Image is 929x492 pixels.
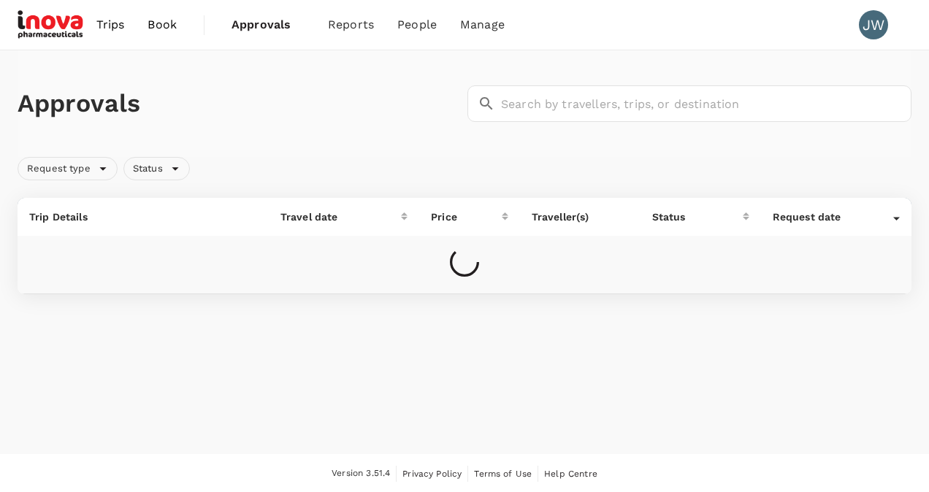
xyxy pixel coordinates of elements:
[460,16,505,34] span: Manage
[148,16,177,34] span: Book
[123,157,190,180] div: Status
[96,16,125,34] span: Trips
[501,85,911,122] input: Search by travellers, trips, or destination
[232,16,305,34] span: Approvals
[18,88,462,119] h1: Approvals
[652,210,743,224] div: Status
[474,466,532,482] a: Terms of Use
[18,162,99,176] span: Request type
[544,466,597,482] a: Help Centre
[544,469,597,479] span: Help Centre
[332,466,390,481] span: Version 3.51.4
[532,210,629,224] p: Traveller(s)
[18,9,85,41] img: iNova Pharmaceuticals
[402,469,462,479] span: Privacy Policy
[859,10,888,39] div: JW
[402,466,462,482] a: Privacy Policy
[124,162,172,176] span: Status
[29,210,257,224] p: Trip Details
[18,157,118,180] div: Request type
[431,210,502,224] div: Price
[773,210,893,224] div: Request date
[397,16,437,34] span: People
[328,16,374,34] span: Reports
[280,210,401,224] div: Travel date
[474,469,532,479] span: Terms of Use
